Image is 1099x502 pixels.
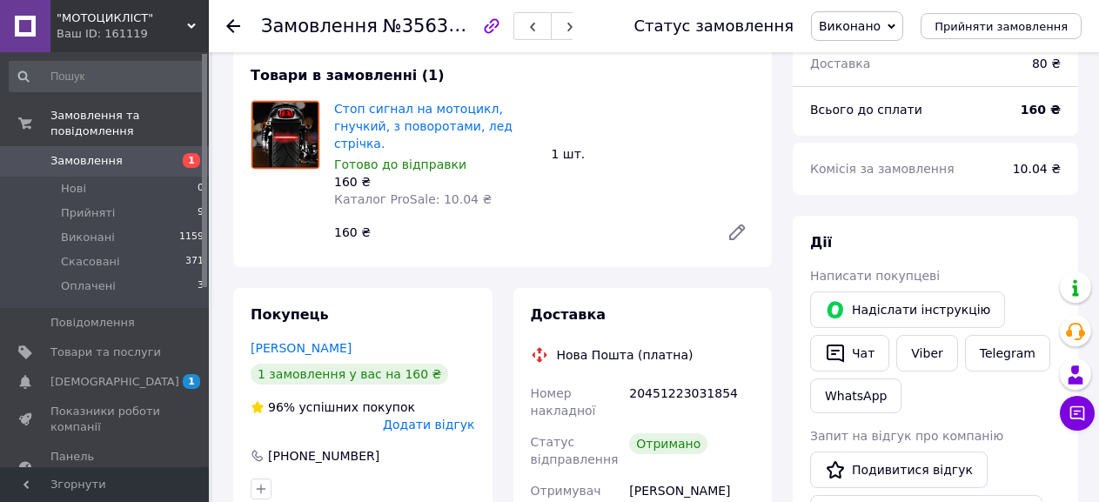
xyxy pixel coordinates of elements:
[251,341,352,355] a: [PERSON_NAME]
[720,215,754,250] a: Редагувати
[1013,162,1061,176] span: 10.04 ₴
[61,230,115,245] span: Виконані
[183,374,200,389] span: 1
[545,142,762,166] div: 1 шт.
[810,103,922,117] span: Всього до сплати
[50,153,123,169] span: Замовлення
[1022,44,1071,83] div: 80 ₴
[61,205,115,221] span: Прийняті
[819,19,881,33] span: Виконано
[935,20,1068,33] span: Прийняти замовлення
[334,102,513,151] a: Стоп сигнал на мотоцикл, гнучкий, з поворотами, лед стрічка.
[810,269,940,283] span: Написати покупцеві
[268,400,295,414] span: 96%
[810,162,955,176] span: Комісія за замовлення
[57,10,187,26] span: "МОТОЦИКЛІСТ"
[383,418,474,432] span: Додати відгук
[198,278,204,294] span: 3
[61,254,120,270] span: Скасовані
[61,278,116,294] span: Оплачені
[61,181,86,197] span: Нові
[810,234,832,251] span: Дії
[810,452,988,488] a: Подивитися відгук
[226,17,240,35] div: Повернутися назад
[183,153,200,168] span: 1
[531,435,619,466] span: Статус відправлення
[633,17,794,35] div: Статус замовлення
[896,335,957,371] a: Viber
[261,16,378,37] span: Замовлення
[266,447,381,465] div: [PHONE_NUMBER]
[1060,396,1095,431] button: Чат з покупцем
[810,429,1003,443] span: Запит на відгук про компанію
[179,230,204,245] span: 1159
[810,291,1005,328] button: Надіслати інструкцію
[9,61,205,92] input: Пошук
[251,101,319,169] img: Стоп сигнал на мотоцикл, гнучкий, з поворотами, лед стрічка.
[251,364,448,385] div: 1 замовлення у вас на 160 ₴
[185,254,204,270] span: 371
[50,374,179,390] span: [DEMOGRAPHIC_DATA]
[50,404,161,435] span: Показники роботи компанії
[334,157,466,171] span: Готово до відправки
[626,378,758,426] div: 20451223031854
[327,220,713,244] div: 160 ₴
[251,67,445,84] span: Товари в замовленні (1)
[629,433,707,454] div: Отримано
[921,13,1082,39] button: Прийняти замовлення
[965,335,1050,371] a: Telegram
[50,108,209,139] span: Замовлення та повідомлення
[251,398,415,416] div: успішних покупок
[198,205,204,221] span: 9
[198,181,204,197] span: 0
[251,306,329,323] span: Покупець
[531,306,606,323] span: Доставка
[1021,103,1061,117] b: 160 ₴
[531,386,596,418] span: Номер накладної
[50,315,135,331] span: Повідомлення
[553,346,698,364] div: Нова Пошта (платна)
[50,345,161,360] span: Товари та послуги
[334,173,538,191] div: 160 ₴
[810,57,870,70] span: Доставка
[57,26,209,42] div: Ваш ID: 161119
[810,378,901,413] a: WhatsApp
[383,15,506,37] span: №356389876
[531,484,601,498] span: Отримувач
[810,335,889,371] button: Чат
[334,192,492,206] span: Каталог ProSale: 10.04 ₴
[50,449,161,480] span: Панель управління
